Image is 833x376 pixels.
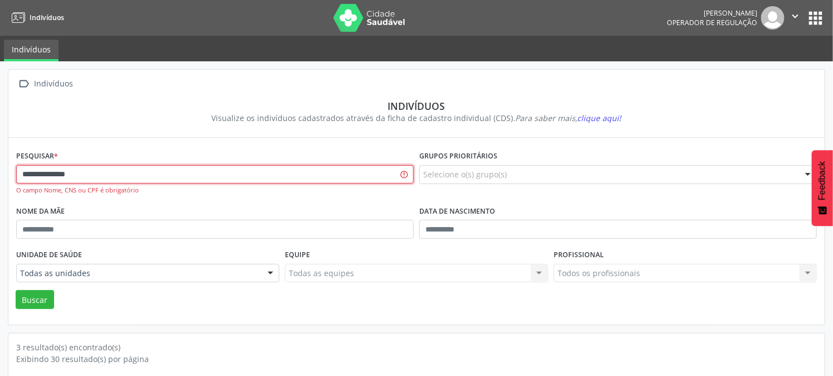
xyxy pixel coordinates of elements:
label: Equipe [285,247,310,264]
label: Data de nascimento [419,203,495,220]
div: [PERSON_NAME] [667,8,757,18]
img: img [761,6,784,30]
label: Unidade de saúde [16,247,82,264]
label: Pesquisar [16,148,58,165]
div: Visualize os indivíduos cadastrados através da ficha de cadastro individual (CDS). [24,112,809,124]
div: 3 resultado(s) encontrado(s) [16,341,817,353]
span: clique aqui! [578,113,622,123]
label: Profissional [554,247,604,264]
label: Grupos prioritários [419,148,497,165]
a: Indivíduos [8,8,64,27]
i:  [789,10,801,22]
div: Indivíduos [24,100,809,112]
i:  [16,76,32,92]
button:  [784,6,806,30]
span: Todas as unidades [20,268,256,279]
button: Buscar [16,290,54,309]
button: Feedback - Mostrar pesquisa [812,150,833,226]
button: apps [806,8,825,28]
span: Indivíduos [30,13,64,22]
a: Indivíduos [4,40,59,61]
span: Feedback [817,161,827,200]
i: Para saber mais, [516,113,622,123]
label: Nome da mãe [16,203,65,220]
div: Exibindo 30 resultado(s) por página [16,353,817,365]
span: Operador de regulação [667,18,757,27]
a:  Indivíduos [16,76,75,92]
span: Selecione o(s) grupo(s) [423,168,507,180]
div: Indivíduos [32,76,75,92]
div: O campo Nome, CNS ou CPF é obrigatório [16,186,414,195]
